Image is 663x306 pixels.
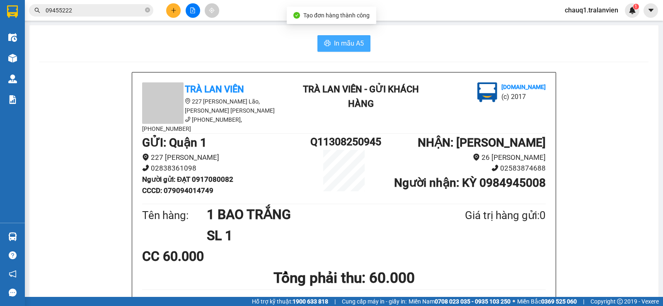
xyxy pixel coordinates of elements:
[377,152,546,163] li: 26 [PERSON_NAME]
[293,298,328,305] strong: 1900 633 818
[558,5,625,15] span: chauq1.tralanvien
[583,297,584,306] span: |
[70,31,114,38] b: [DOMAIN_NAME]
[90,10,110,30] img: logo.jpg
[205,3,219,18] button: aim
[501,84,546,90] b: [DOMAIN_NAME]
[145,7,150,12] span: close-circle
[185,98,191,104] span: environment
[517,297,577,306] span: Miền Bắc
[142,152,310,163] li: 227 [PERSON_NAME]
[647,7,655,14] span: caret-down
[8,232,17,241] img: warehouse-icon
[324,40,331,48] span: printer
[252,297,328,306] span: Hỗ trợ kỹ thuật:
[7,5,18,18] img: logo-vxr
[491,164,498,171] span: phone
[51,12,82,94] b: Trà Lan Viên - Gửi khách hàng
[142,164,149,171] span: phone
[629,7,636,14] img: icon-new-feature
[207,225,425,246] h1: SL 1
[142,175,233,183] b: Người gửi : ĐẠT 0917080082
[477,82,497,102] img: logo.jpg
[145,7,150,14] span: close-circle
[9,289,17,296] span: message
[9,251,17,259] span: question-circle
[409,297,511,306] span: Miền Nam
[142,115,291,133] li: [PHONE_NUMBER], [PHONE_NUMBER]
[142,267,546,289] h1: Tổng phải thu: 60.000
[425,207,546,224] div: Giá trị hàng gửi: 0
[142,207,207,224] div: Tên hàng:
[209,7,215,13] span: aim
[394,176,546,190] b: Người nhận : KỲ 0984945008
[303,84,419,109] b: Trà Lan Viên - Gửi khách hàng
[634,4,637,10] span: 1
[207,204,425,225] h1: 1 BAO TRẮNG
[303,12,370,19] span: Tạo đơn hàng thành công
[617,299,623,304] span: copyright
[70,39,114,50] li: (c) 2017
[501,92,546,102] li: (c) 2017
[435,298,511,305] strong: 0708 023 035 - 0935 103 250
[185,84,244,94] b: Trà Lan Viên
[633,4,639,10] sup: 1
[142,186,213,195] b: CCCD : 079094014749
[293,12,300,19] span: check-circle
[8,54,17,63] img: warehouse-icon
[541,298,577,305] strong: 0369 525 060
[644,3,658,18] button: caret-down
[34,7,40,13] span: search
[8,33,17,42] img: warehouse-icon
[310,134,377,150] h1: Q11308250945
[142,97,291,115] li: 227 [PERSON_NAME] Lão, [PERSON_NAME] [PERSON_NAME]
[334,297,336,306] span: |
[46,6,143,15] input: Tìm tên, số ĐT hoặc mã đơn
[473,154,480,161] span: environment
[8,95,17,104] img: solution-icon
[166,3,181,18] button: plus
[142,163,310,174] li: 02838361098
[142,136,207,149] b: GỬI : Quận 1
[8,75,17,83] img: warehouse-icon
[317,35,370,52] button: printerIn mẫu A5
[185,116,191,122] span: phone
[171,7,177,13] span: plus
[190,7,196,13] span: file-add
[9,270,17,278] span: notification
[334,38,364,48] span: In mẫu A5
[142,154,149,161] span: environment
[10,53,30,92] b: Trà Lan Viên
[186,3,200,18] button: file-add
[142,246,275,267] div: CC 60.000
[418,136,546,149] b: NHẬN : [PERSON_NAME]
[513,300,515,303] span: ⚪️
[342,297,407,306] span: Cung cấp máy in - giấy in:
[377,163,546,174] li: 02583874688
